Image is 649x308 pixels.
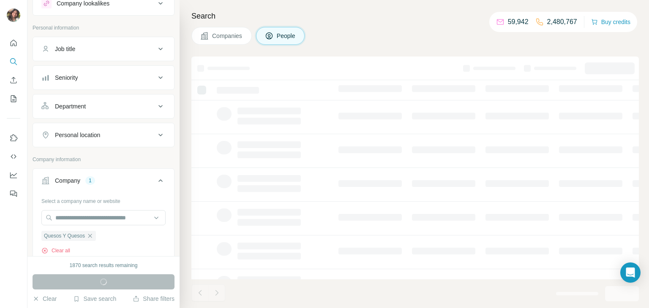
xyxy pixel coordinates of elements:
button: Clear [33,294,57,303]
button: My lists [7,91,20,106]
button: Use Surfe API [7,149,20,164]
button: Clear all [41,247,70,254]
button: Save search [73,294,116,303]
button: Company1 [33,170,174,194]
button: Buy credits [591,16,630,28]
button: Enrich CSV [7,73,20,88]
div: Personal location [55,131,100,139]
button: Department [33,96,174,116]
div: Company [55,176,80,185]
p: Personal information [33,24,175,32]
p: Company information [33,156,175,163]
button: Seniority [33,68,174,88]
span: Companies [212,32,243,40]
div: Department [55,102,86,111]
button: Dashboard [7,168,20,183]
button: Search [7,54,20,69]
div: Job title [55,45,75,53]
div: Seniority [55,73,78,82]
p: 2,480,767 [547,17,577,27]
div: Select a company name or website [41,194,166,205]
button: Quick start [7,35,20,51]
div: 1 [85,177,95,184]
span: Quesos Y Quesos [44,232,85,240]
button: Share filters [133,294,175,303]
div: 1870 search results remaining [70,262,138,269]
button: Personal location [33,125,174,145]
img: Avatar [7,8,20,22]
div: Open Intercom Messenger [620,262,641,283]
p: 59,942 [508,17,529,27]
button: Use Surfe on LinkedIn [7,130,20,146]
span: People [277,32,296,40]
h4: Search [191,10,639,22]
button: Job title [33,39,174,59]
button: Feedback [7,186,20,201]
